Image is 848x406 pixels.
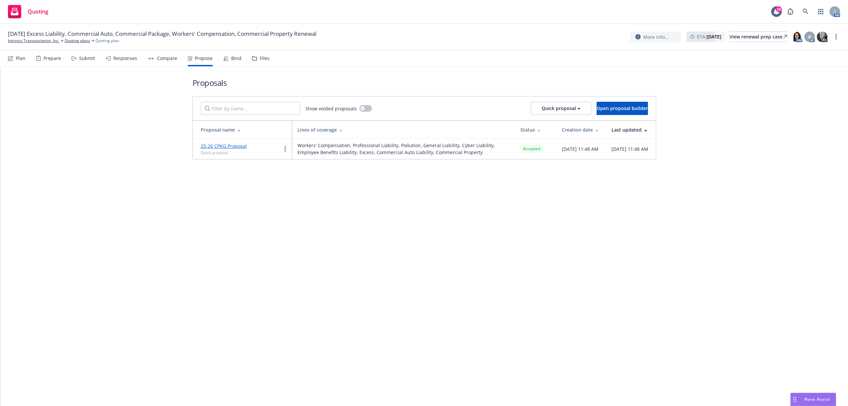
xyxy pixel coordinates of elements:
span: [DATE] 11:48 AM [611,145,648,152]
span: More info... [643,33,669,40]
div: 18 [776,6,782,12]
span: Nova Assist [804,396,830,402]
a: View renewal prep case [729,31,787,42]
div: View renewal prep case [729,32,787,42]
div: Lines of coverage [297,126,510,133]
button: Open proposal builder [597,102,648,115]
a: more [281,145,289,153]
button: Nova Assist [790,393,836,406]
span: Quoting [28,9,48,14]
div: Bind [231,56,241,61]
span: K [808,33,811,40]
h1: Proposals [192,77,656,88]
a: Quoting [5,2,51,21]
strong: [DATE] [707,33,721,40]
div: Responses [113,56,137,61]
div: Quick proposal [201,150,247,155]
span: Open proposal builder [597,105,648,111]
a: more [832,33,840,41]
span: [DATE] 11:48 AM [562,145,599,152]
a: Report a Bug [784,5,797,18]
button: More info... [630,31,681,42]
span: Quoting plan [95,38,119,44]
div: Proposal name [201,126,287,133]
span: ETA : [697,33,721,40]
div: Plan [16,56,26,61]
div: Propose [195,56,213,61]
a: Intrinsic Transportation, Inc. [8,38,59,44]
div: Last updated [611,126,651,133]
span: Accepted [523,146,540,152]
img: photo [792,31,802,42]
span: Workers' Compensation, Professional Liability, Pollution, General Liability, Cyber Liability, Emp... [297,142,510,156]
div: Quick proposal [542,102,580,115]
div: Creation date [562,126,601,133]
div: Files [260,56,270,61]
span: Show voided proposals [305,105,357,112]
div: Submit [79,56,95,61]
a: 25-26 CPKG Proposal [201,143,247,149]
span: [DATE] Excess Liability, Commercial Auto, Commercial Package, Workers' Compensation, Commercial P... [8,30,316,38]
div: Drag to move [791,393,799,406]
img: photo [817,31,827,42]
a: Search [799,5,812,18]
input: Filter by name... [201,102,300,115]
button: Quick proposal [531,102,591,115]
a: Quoting plans [65,38,90,44]
a: Switch app [814,5,827,18]
div: Prepare [43,56,61,61]
div: Compare [157,56,177,61]
div: Status [520,126,551,133]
